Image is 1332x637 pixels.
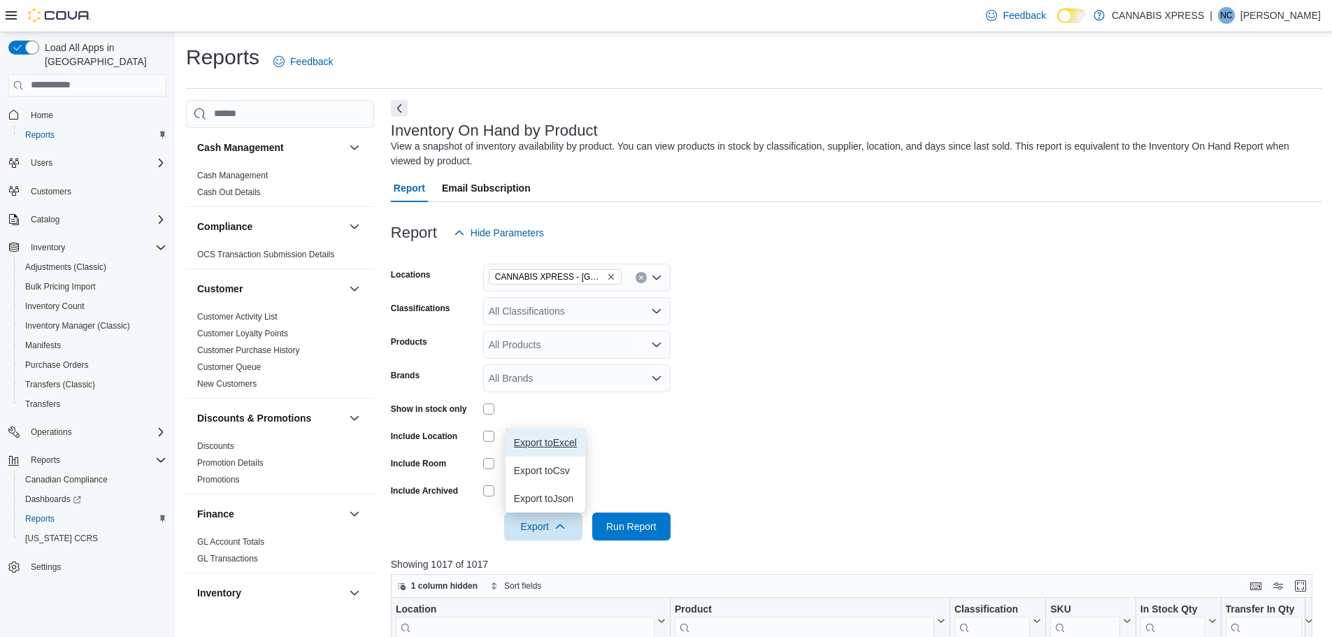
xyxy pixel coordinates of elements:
[3,238,172,257] button: Inventory
[186,43,259,71] h1: Reports
[1057,8,1087,23] input: Dark Mode
[25,183,77,200] a: Customers
[20,510,60,527] a: Reports
[197,282,343,296] button: Customer
[20,357,94,373] a: Purchase Orders
[25,281,96,292] span: Bulk Pricing Import
[197,311,278,322] span: Customer Activity List
[1240,7,1321,24] p: [PERSON_NAME]
[25,301,85,312] span: Inventory Count
[197,537,264,547] a: GL Account Totals
[20,298,90,315] a: Inventory Count
[504,580,541,592] span: Sort fields
[20,259,166,275] span: Adjustments (Classic)
[20,491,87,508] a: Dashboards
[485,578,547,594] button: Sort fields
[25,513,55,524] span: Reports
[14,336,172,355] button: Manifests
[391,100,408,117] button: Next
[25,452,166,468] span: Reports
[391,122,598,139] h3: Inventory On Hand by Product
[506,429,585,457] button: Export toExcel
[20,376,166,393] span: Transfers (Classic)
[346,139,363,156] button: Cash Management
[14,509,172,529] button: Reports
[25,211,65,228] button: Catalog
[197,282,243,296] h3: Customer
[197,474,240,485] span: Promotions
[1003,8,1045,22] span: Feedback
[1050,603,1120,616] div: SKU
[25,320,130,331] span: Inventory Manager (Classic)
[197,220,343,234] button: Compliance
[197,475,240,485] a: Promotions
[346,506,363,522] button: Finance
[25,452,66,468] button: Reports
[186,246,374,269] div: Compliance
[197,141,343,155] button: Cash Management
[31,561,61,573] span: Settings
[651,306,662,317] button: Open list of options
[391,458,446,469] label: Include Room
[25,379,95,390] span: Transfers (Classic)
[391,336,427,348] label: Products
[197,312,278,322] a: Customer Activity List
[391,303,450,314] label: Classifications
[14,355,172,375] button: Purchase Orders
[197,411,343,425] button: Discounts & Promotions
[391,139,1315,169] div: View a snapshot of inventory availability by product. You can view products in stock by classific...
[20,317,136,334] a: Inventory Manager (Classic)
[1220,7,1232,24] span: NC
[514,465,577,476] span: Export to Csv
[20,317,166,334] span: Inventory Manager (Classic)
[1292,578,1309,594] button: Enter fullscreen
[197,411,311,425] h3: Discounts & Promotions
[392,578,483,594] button: 1 column hidden
[606,520,657,534] span: Run Report
[1112,7,1204,24] p: CANNABIS XPRESS
[20,471,166,488] span: Canadian Compliance
[3,153,172,173] button: Users
[20,396,66,413] a: Transfers
[14,394,172,414] button: Transfers
[197,187,261,197] a: Cash Out Details
[651,373,662,384] button: Open list of options
[980,1,1051,29] a: Feedback
[31,186,71,197] span: Customers
[391,370,420,381] label: Brands
[20,259,112,275] a: Adjustments (Classic)
[197,249,335,260] span: OCS Transaction Submission Details
[290,55,333,69] span: Feedback
[197,379,257,389] a: New Customers
[346,218,363,235] button: Compliance
[197,171,268,180] a: Cash Management
[396,603,654,616] div: Location
[513,513,574,541] span: Export
[197,441,234,451] a: Discounts
[31,427,72,438] span: Operations
[197,362,261,373] span: Customer Queue
[20,357,166,373] span: Purchase Orders
[197,170,268,181] span: Cash Management
[25,559,66,575] a: Settings
[3,181,172,201] button: Customers
[506,457,585,485] button: Export toCsv
[14,257,172,277] button: Adjustments (Classic)
[1057,23,1058,24] span: Dark Mode
[1247,578,1264,594] button: Keyboard shortcuts
[31,214,59,225] span: Catalog
[514,437,577,448] span: Export to Excel
[8,99,166,614] nav: Complex example
[346,585,363,601] button: Inventory
[3,422,172,442] button: Operations
[391,431,457,442] label: Include Location
[25,262,106,273] span: Adjustments (Classic)
[489,269,622,285] span: CANNABIS XPRESS - Grand Bay-Westfield (Woolastook Drive)
[197,586,343,600] button: Inventory
[651,272,662,283] button: Open list of options
[20,471,113,488] a: Canadian Compliance
[25,239,71,256] button: Inventory
[954,603,1030,616] div: Classification
[1225,603,1302,616] div: Transfer In Qty
[346,410,363,427] button: Discounts & Promotions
